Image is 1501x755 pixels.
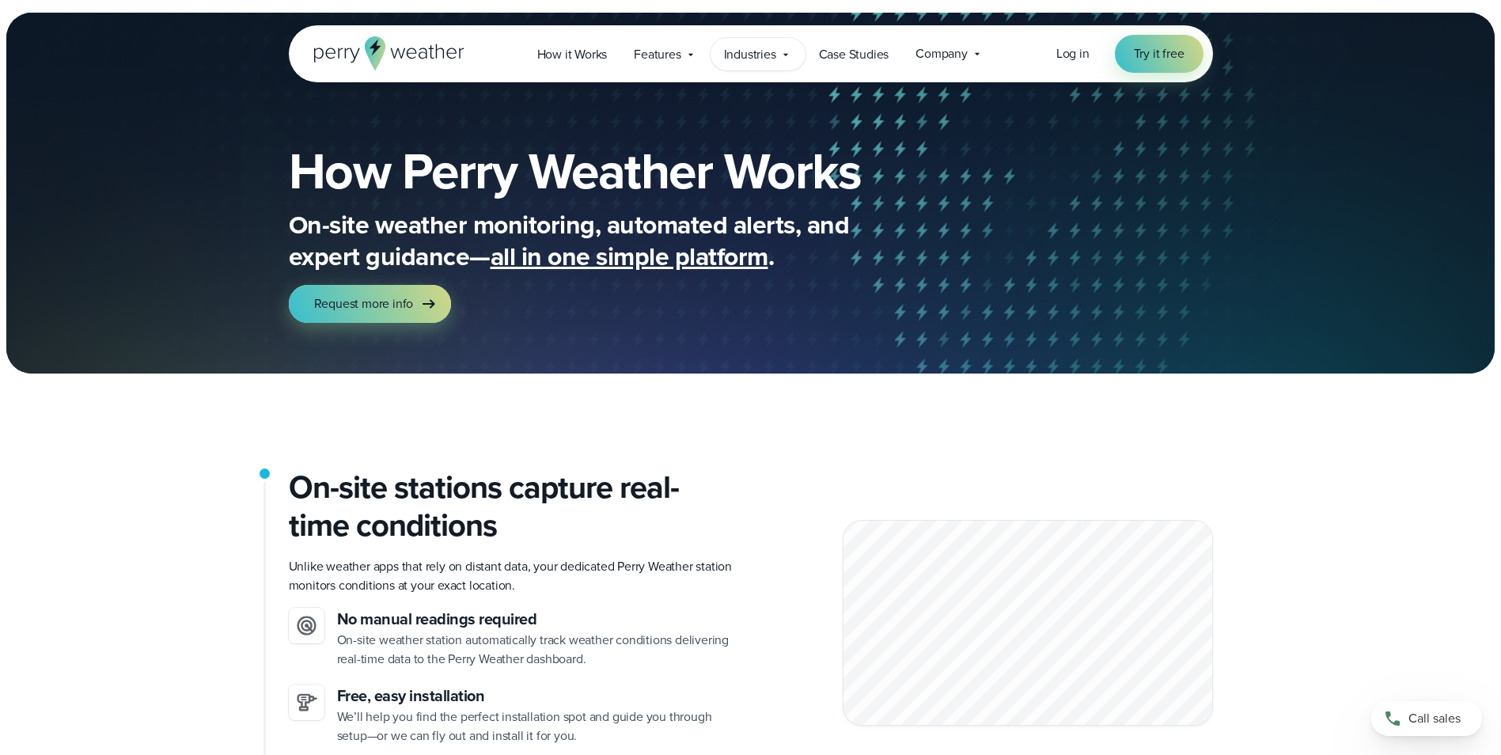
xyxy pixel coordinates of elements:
[724,45,776,64] span: Industries
[289,209,922,272] p: On-site weather monitoring, automated alerts, and expert guidance— .
[1056,44,1090,63] a: Log in
[1115,35,1203,73] a: Try it free
[537,45,608,64] span: How it Works
[1371,701,1482,736] a: Call sales
[915,44,968,63] span: Company
[819,45,889,64] span: Case Studies
[337,631,738,669] p: On-site weather station automatically track weather conditions delivering real-time data to the P...
[289,285,452,323] a: Request more info
[491,237,768,275] span: all in one simple platform
[314,294,414,313] span: Request more info
[634,45,680,64] span: Features
[337,608,738,631] h3: No manual readings required
[337,685,738,708] h3: Free, easy installation
[1408,709,1461,728] span: Call sales
[289,469,738,544] h2: On-site stations capture real-time conditions
[524,38,621,70] a: How it Works
[805,38,903,70] a: Case Studies
[289,557,738,595] p: Unlike weather apps that rely on distant data, your dedicated Perry Weather station monitors cond...
[337,708,738,746] p: We’ll help you find the perfect installation spot and guide you through setup—or we can fly out a...
[1134,44,1185,63] span: Try it free
[289,146,976,196] h1: How Perry Weather Works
